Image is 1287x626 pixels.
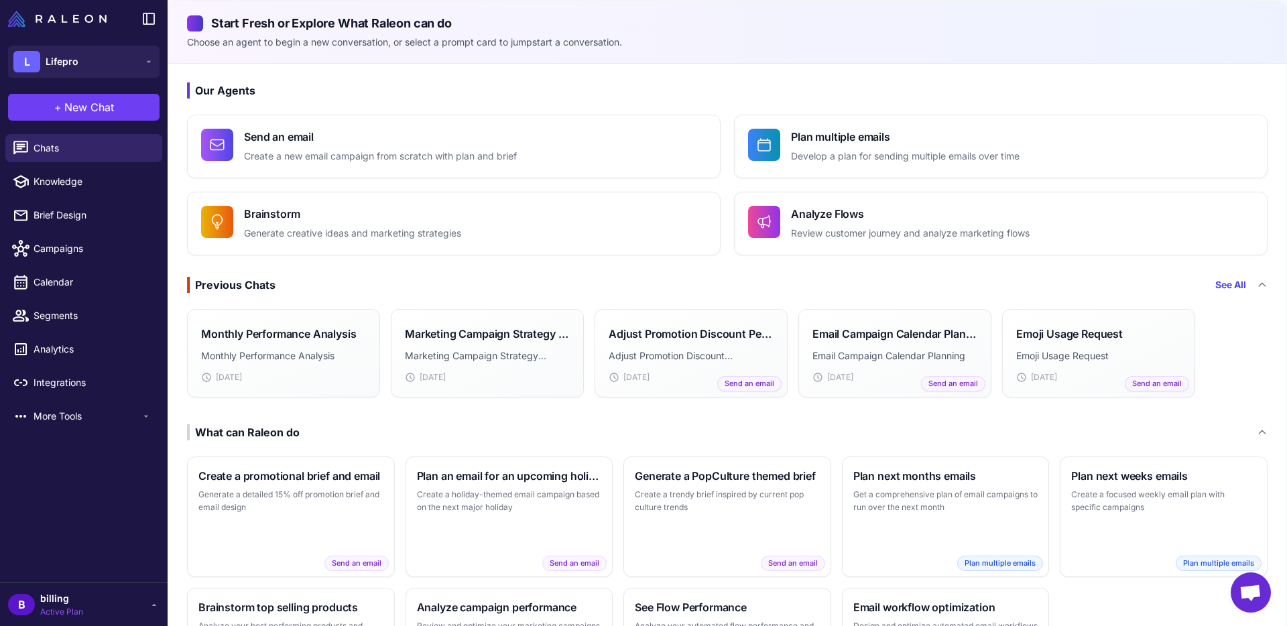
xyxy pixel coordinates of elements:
[1176,556,1262,571] span: Plan multiple emails
[187,277,275,293] div: Previous Chats
[791,149,1020,164] p: Develop a plan for sending multiple emails over time
[187,35,1268,50] p: Choose an agent to begin a new conversation, or select a prompt card to jumpstart a conversation.
[201,371,366,383] div: [DATE]
[417,468,602,484] h3: Plan an email for an upcoming holiday
[187,82,1268,99] h3: Our Agents
[623,456,831,577] button: Generate a PopCulture themed briefCreate a trendy brief inspired by current pop culture trendsSen...
[812,326,977,342] h3: Email Campaign Calendar Planning
[40,591,83,606] span: billing
[1071,468,1256,484] h3: Plan next weeks emails
[198,599,383,615] h3: Brainstorm top selling products
[5,134,162,162] a: Chats
[187,192,721,255] button: BrainstormGenerate creative ideas and marketing strategies
[1016,349,1181,363] p: Emoji Usage Request
[8,46,160,78] button: LLifepro
[406,456,613,577] button: Plan an email for an upcoming holidayCreate a holiday-themed email campaign based on the next maj...
[1016,371,1181,383] div: [DATE]
[34,308,151,323] span: Segments
[5,302,162,330] a: Segments
[187,115,721,178] button: Send an emailCreate a new email campaign from scratch with plan and brief
[46,54,78,69] span: Lifepro
[791,129,1020,145] h4: Plan multiple emails
[34,208,151,223] span: Brief Design
[8,11,112,27] a: Raleon Logo
[34,409,141,424] span: More Tools
[812,371,977,383] div: [DATE]
[791,206,1030,222] h4: Analyze Flows
[5,369,162,397] a: Integrations
[1215,277,1246,292] a: See All
[609,371,774,383] div: [DATE]
[609,349,774,363] p: Adjust Promotion Discount Percentage
[8,594,35,615] div: B
[812,349,977,363] p: Email Campaign Calendar Planning
[34,241,151,256] span: Campaigns
[957,556,1043,571] span: Plan multiple emails
[1231,572,1271,613] div: Open chat
[198,468,383,484] h3: Create a promotional brief and email
[64,99,114,115] span: New Chat
[8,94,160,121] button: +New Chat
[244,149,517,164] p: Create a new email campaign from scratch with plan and brief
[187,456,395,577] button: Create a promotional brief and emailGenerate a detailed 15% off promotion brief and email designS...
[853,488,1038,514] p: Get a comprehensive plan of email campaigns to run over the next month
[201,326,357,342] h3: Monthly Performance Analysis
[405,371,570,383] div: [DATE]
[34,375,151,390] span: Integrations
[1125,376,1189,391] span: Send an email
[734,115,1268,178] button: Plan multiple emailsDevelop a plan for sending multiple emails over time
[853,599,1038,615] h3: Email workflow optimization
[1071,488,1256,514] p: Create a focused weekly email plan with specific campaigns
[405,326,570,342] h3: Marketing Campaign Strategy Analysis
[324,556,389,571] span: Send an email
[5,235,162,263] a: Campaigns
[34,174,151,189] span: Knowledge
[542,556,607,571] span: Send an email
[54,99,62,115] span: +
[5,201,162,229] a: Brief Design
[5,335,162,363] a: Analytics
[405,349,570,363] p: Marketing Campaign Strategy Analysis
[8,11,107,27] img: Raleon Logo
[201,349,366,363] p: Monthly Performance Analysis
[244,206,461,222] h4: Brainstorm
[417,488,602,514] p: Create a holiday-themed email campaign based on the next major holiday
[635,468,820,484] h3: Generate a PopCulture themed brief
[417,599,602,615] h3: Analyze campaign performance
[853,468,1038,484] h3: Plan next months emails
[13,51,40,72] div: L
[5,168,162,196] a: Knowledge
[734,192,1268,255] button: Analyze FlowsReview customer journey and analyze marketing flows
[34,141,151,155] span: Chats
[921,376,985,391] span: Send an email
[842,456,1050,577] button: Plan next months emailsGet a comprehensive plan of email campaigns to run over the next monthPlan...
[187,424,300,440] div: What can Raleon do
[761,556,825,571] span: Send an email
[1060,456,1268,577] button: Plan next weeks emailsCreate a focused weekly email plan with specific campaignsPlan multiple emails
[40,606,83,618] span: Active Plan
[198,488,383,514] p: Generate a detailed 15% off promotion brief and email design
[635,488,820,514] p: Create a trendy brief inspired by current pop culture trends
[1016,326,1123,342] h3: Emoji Usage Request
[244,129,517,145] h4: Send an email
[244,226,461,241] p: Generate creative ideas and marketing strategies
[717,376,782,391] span: Send an email
[609,326,774,342] h3: Adjust Promotion Discount Percentage
[187,14,1268,32] h2: Start Fresh or Explore What Raleon can do
[635,599,820,615] h3: See Flow Performance
[5,268,162,296] a: Calendar
[34,275,151,290] span: Calendar
[34,342,151,357] span: Analytics
[791,226,1030,241] p: Review customer journey and analyze marketing flows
